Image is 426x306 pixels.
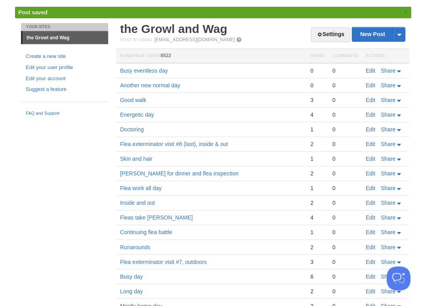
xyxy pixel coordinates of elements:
span: Share [380,156,395,162]
span: Share [380,170,395,177]
div: 0 [332,82,358,89]
a: the Growl and Wag [23,31,108,44]
a: Edit your account [26,75,103,83]
a: Fleas take [PERSON_NAME] [120,214,193,221]
span: Share [380,200,395,206]
a: Edit [365,126,375,133]
span: Share [380,214,395,221]
div: 3 [310,258,324,265]
a: Edit [365,288,375,294]
div: 4 [310,214,324,221]
div: 4 [310,111,324,118]
a: New Post [352,27,405,41]
a: Settings [311,27,350,42]
a: Flea exterminator visit #7, outdoors [120,258,207,265]
a: Edit [365,170,375,177]
a: Create a new site [26,52,103,61]
a: Busy eventless day [120,67,168,74]
a: Edit [365,214,375,221]
span: Share [380,97,395,103]
div: 2 [310,199,324,206]
div: 0 [332,126,358,133]
div: 0 [332,287,358,294]
span: Share [380,244,395,250]
div: 1 [310,229,324,236]
a: Doctoring [120,126,144,133]
a: Continuing flea battle [120,229,172,235]
div: 2 [310,170,324,177]
th: Comments [328,49,361,64]
iframe: Help Scout Beacon - Open [386,266,410,290]
span: Share [380,258,395,265]
a: FAQ and Support [26,110,103,117]
div: 0 [332,155,358,162]
span: Post by Email [120,37,153,42]
div: 0 [332,111,358,118]
div: 2 [310,140,324,148]
div: 0 [332,243,358,250]
a: Edit your user profile [26,64,103,72]
a: Edit [365,244,375,250]
span: 8522 [160,53,171,58]
span: Share [380,141,395,147]
div: 1 [310,185,324,192]
a: Edit [365,156,375,162]
a: Good walk [120,97,146,103]
a: Long day [120,288,143,294]
div: 2 [310,287,324,294]
a: Flea exterminator visit #8 (last), inside & out [120,141,228,147]
div: 0 [332,170,358,177]
span: Share [380,126,395,133]
th: Homepage Views [116,49,306,64]
a: [PERSON_NAME] for dinner and flea inspection [120,170,238,177]
a: Busy day [120,273,143,279]
a: Edit [365,229,375,235]
a: the Growl and Wag [120,22,227,35]
span: Share [380,288,395,294]
span: Share [380,273,395,279]
a: Edit [365,258,375,265]
span: Share [380,112,395,118]
div: 6 [310,273,324,280]
div: 3 [310,96,324,104]
div: 0 [332,199,358,206]
a: Suggest a feature [26,85,103,94]
li: Your Sites [21,23,108,31]
div: 0 [332,258,358,265]
a: Flea work all day [120,185,162,191]
span: Share [380,229,395,235]
div: 0 [310,67,324,74]
a: × [402,7,409,17]
div: 0 [332,185,358,192]
span: Share [380,185,395,191]
div: 0 [310,82,324,89]
div: 0 [332,96,358,104]
a: Skin and hair [120,156,152,162]
div: 0 [332,214,358,221]
a: Edit [365,200,375,206]
a: Runarounds [120,244,150,250]
a: Edit [365,82,375,89]
span: Share [380,82,395,89]
div: 0 [332,67,358,74]
a: [EMAIL_ADDRESS][DOMAIN_NAME] [154,37,235,42]
a: Edit [365,273,375,279]
div: 2 [310,243,324,250]
a: Energetic day [120,112,154,118]
div: 1 [310,155,324,162]
div: 0 [332,229,358,236]
div: 0 [332,140,358,148]
span: Post saved [18,9,48,15]
a: Another new normal day [120,82,180,89]
div: 1 [310,126,324,133]
span: Share [380,67,395,74]
th: Views [306,49,328,64]
a: Edit [365,185,375,191]
a: Edit [365,97,375,103]
a: Inside and out [120,200,155,206]
a: Edit [365,112,375,118]
div: 0 [332,273,358,280]
a: Edit [365,141,375,147]
a: Edit [365,67,375,74]
th: Actions [361,49,409,64]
